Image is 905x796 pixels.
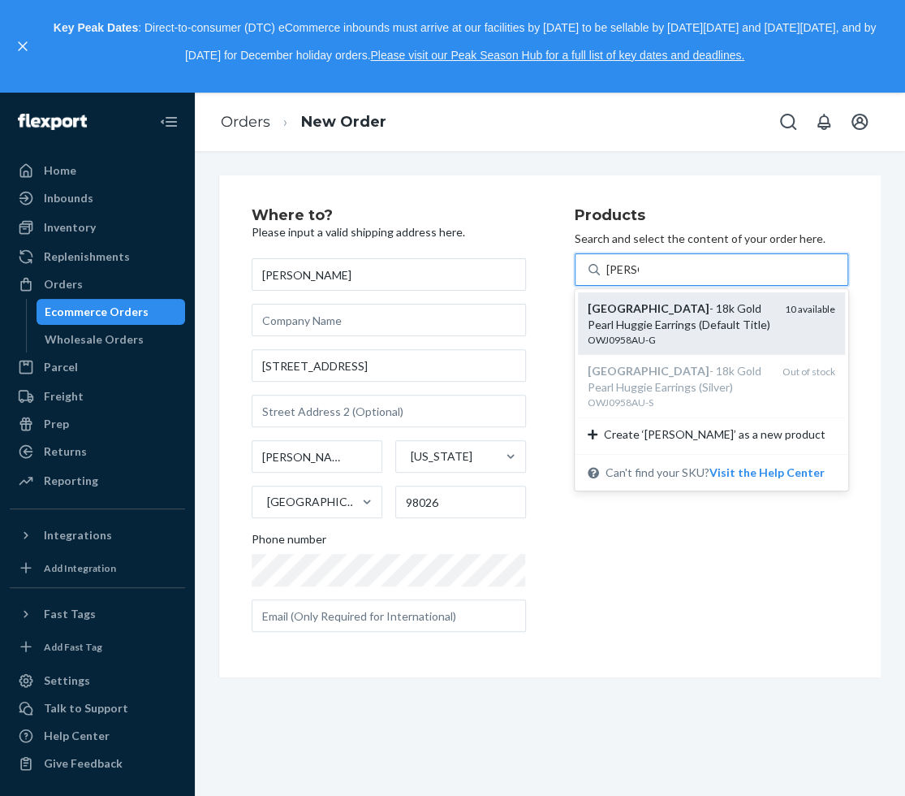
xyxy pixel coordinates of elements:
div: Home [44,162,76,179]
a: Orders [10,271,185,297]
a: Replenishments [10,244,185,270]
a: Inbounds [10,185,185,211]
div: Reporting [44,473,98,489]
p: Search and select the content of your order here. [575,231,849,247]
div: [US_STATE] [411,448,472,465]
button: Open Search Box [772,106,804,138]
a: Parcel [10,354,185,380]
div: Settings [44,673,90,689]
button: Open account menu [843,106,876,138]
button: Fast Tags [10,601,185,627]
input: Company Name [252,304,526,336]
span: Can't find your SKU? [605,465,825,481]
h2: Products [575,208,849,224]
div: - 18k Gold Pearl Huggie Earrings (Silver) [588,363,770,396]
a: New Order [301,113,386,131]
div: Help Center [44,728,110,744]
a: Add Fast Tag [10,634,185,660]
a: Settings [10,668,185,694]
a: Home [10,158,185,184]
div: Inbounds [44,190,93,206]
a: Talk to Support [10,695,185,721]
div: Give Feedback [44,755,123,772]
button: Give Feedback [10,751,185,777]
input: [US_STATE] [409,448,411,465]
a: Ecommerce Orders [37,299,186,325]
a: Prep [10,411,185,437]
span: Out of stock [782,366,835,378]
h2: Where to? [252,208,526,224]
div: Talk to Support [44,700,128,716]
div: Replenishments [44,249,130,265]
div: OWJ0958AU-S [588,396,770,409]
em: [GEOGRAPHIC_DATA] [588,364,709,378]
a: Inventory [10,214,185,240]
div: Inventory [44,219,96,236]
input: ZIP Code [395,486,526,518]
a: Reporting [10,468,185,494]
a: Help Center [10,723,185,749]
input: Email (Only Required for International) [252,599,526,632]
ol: breadcrumbs [208,98,399,146]
p: Please input a valid shipping address here. [252,224,526,240]
div: Integrations [44,527,112,543]
div: [GEOGRAPHIC_DATA] [267,494,360,510]
input: First & Last Name [252,258,526,291]
a: Freight [10,383,185,409]
input: City [252,440,382,473]
div: Fast Tags [44,606,96,622]
strong: Key Peak Dates [54,21,138,34]
a: Wholesale Orders [37,327,186,353]
button: close, [15,38,31,54]
div: Returns [44,443,87,460]
button: Open notifications [808,106,840,138]
div: Prep [44,416,69,432]
div: Orders [44,276,83,292]
div: OWJ0958AU-G [588,333,773,347]
button: [GEOGRAPHIC_DATA]- 18k Gold Pearl Huggie Earrings (Default Title)OWJ0958AU-G10 available[GEOGRAPH... [709,465,825,481]
img: Flexport logo [18,114,87,130]
div: Add Fast Tag [44,640,102,654]
input: [GEOGRAPHIC_DATA]- 18k Gold Pearl Huggie Earrings (Default Title)OWJ0958AU-G10 available[GEOGRAPH... [606,262,639,278]
span: 10 available [785,303,835,315]
a: Please visit our Peak Season Hub for a full list of key dates and deadlines. [370,49,744,62]
div: Ecommerce Orders [45,304,149,320]
a: Orders [221,113,270,131]
button: Integrations [10,522,185,548]
em: [GEOGRAPHIC_DATA] [588,301,709,315]
input: Street Address [252,349,526,382]
input: Street Address 2 (Optional) [252,395,526,427]
a: Add Integration [10,555,185,581]
a: Returns [10,439,185,465]
div: Parcel [44,359,78,375]
div: Freight [44,388,84,404]
div: - 18k Gold Pearl Huggie Earrings (Default Title) [588,301,773,333]
input: [GEOGRAPHIC_DATA] [265,494,267,510]
span: Phone number [252,531,326,554]
div: Add Integration [44,561,116,575]
div: Wholesale Orders [45,331,144,348]
p: : Direct-to-consumer (DTC) eCommerce inbounds must arrive at our facilities by [DATE] to be sella... [39,15,890,69]
span: Create ‘[PERSON_NAME]’ as a new product [604,426,825,443]
button: Close Navigation [153,106,185,138]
